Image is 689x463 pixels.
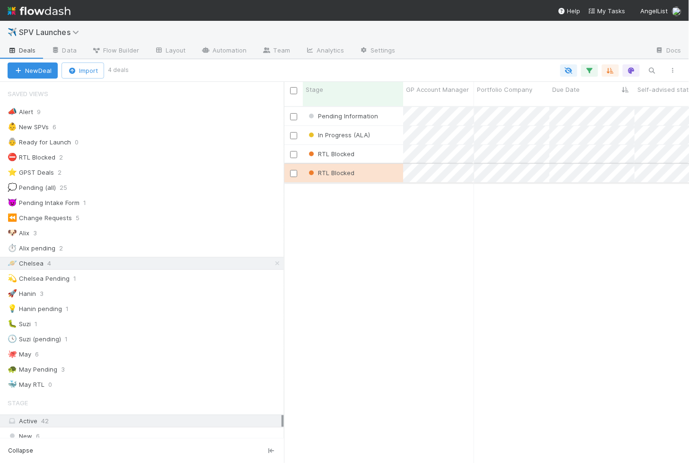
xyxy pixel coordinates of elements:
input: Toggle Row Selected [290,132,297,139]
span: 4 [47,258,61,269]
span: 1 [35,318,47,330]
a: Analytics [298,44,352,59]
span: Pending Information [307,112,378,120]
span: 🐙 [8,350,17,358]
input: Toggle Row Selected [290,170,297,177]
input: Toggle Row Selected [290,113,297,120]
div: Pending Information [307,111,378,121]
div: RTL Blocked [307,149,354,159]
span: 💭 [8,183,17,191]
div: Change Requests [8,212,72,224]
div: Suzi (pending) [8,333,61,345]
span: Flow Builder [92,45,139,55]
span: 👶 [8,123,17,131]
span: 🪐 [8,259,17,267]
input: Toggle All Rows Selected [290,87,297,94]
span: 🕓 [8,335,17,343]
button: Import [62,62,104,79]
span: 1 [66,303,78,315]
span: 6 [35,348,48,360]
span: In Progress (ALA) [307,131,370,139]
span: 1 [83,197,96,209]
span: 3 [61,364,74,375]
img: avatar_aa70801e-8de5-4477-ab9d-eb7c67de69c1.png [672,7,681,16]
div: Help [558,6,581,16]
span: 👿 [8,198,17,206]
a: Docs [648,44,689,59]
span: My Tasks [588,7,626,15]
span: 💡 [8,304,17,312]
span: SPV Launches [19,27,84,37]
span: ✈️ [8,28,17,36]
span: Collapse [8,446,33,455]
span: 2 [58,167,71,178]
input: Toggle Row Selected [290,151,297,158]
div: Suzi [8,318,31,330]
span: 📣 [8,107,17,116]
span: Stage [8,393,28,412]
a: Automation [194,44,255,59]
small: 4 deals [108,66,129,74]
span: 42 [41,417,49,425]
span: 2 [59,151,72,163]
a: Layout [147,44,194,59]
div: May RTL [8,379,44,391]
div: May Pending [8,364,57,375]
span: 1 [65,333,77,345]
div: New SPVs [8,121,49,133]
span: 25 [60,182,77,194]
div: Alert [8,106,33,118]
button: NewDeal [8,62,58,79]
span: ⏱️ [8,244,17,252]
div: RTL Blocked [8,151,55,163]
span: RTL Blocked [307,169,354,177]
span: ⭐ [8,168,17,176]
a: Data [44,44,84,59]
span: 💫 [8,274,17,282]
div: Alix pending [8,242,55,254]
span: 🐢 [8,365,17,373]
span: 5 [76,212,89,224]
span: 🚀 [8,289,17,297]
a: Flow Builder [84,44,147,59]
span: 6 [53,121,66,133]
span: New [8,430,32,442]
span: Due Date [552,85,580,94]
div: RTL Blocked [307,168,354,178]
span: 👵 [8,138,17,146]
span: 0 [75,136,88,148]
span: 0 [48,379,62,391]
span: Saved Views [8,84,48,103]
span: ⛔ [8,153,17,161]
div: In Progress (ALA) [307,130,370,140]
span: 🐶 [8,229,17,237]
span: AngelList [641,7,668,15]
span: RTL Blocked [307,150,354,158]
div: Chelsea [8,258,44,269]
span: 9 [37,106,50,118]
img: logo-inverted-e16ddd16eac7371096b0.svg [8,3,71,19]
span: Stage [306,85,323,94]
div: Hanin [8,288,36,300]
div: Pending Intake Form [8,197,79,209]
span: Portfolio Company [477,85,532,94]
span: 3 [40,288,53,300]
a: Settings [352,44,403,59]
span: 1 [73,273,86,285]
span: 3 [33,227,46,239]
div: May [8,348,31,360]
a: Team [255,44,298,59]
div: Alix [8,227,29,239]
span: GP Account Manager [406,85,469,94]
div: Chelsea Pending [8,273,70,285]
span: Deals [8,45,36,55]
div: Ready for Launch [8,136,71,148]
span: 🐛 [8,320,17,328]
span: 🐳 [8,380,17,388]
div: Active [8,415,282,427]
div: GPST Deals [8,167,54,178]
span: ⏪ [8,214,17,222]
div: Pending (all) [8,182,56,194]
span: 2 [59,242,72,254]
span: 6 [36,430,40,442]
